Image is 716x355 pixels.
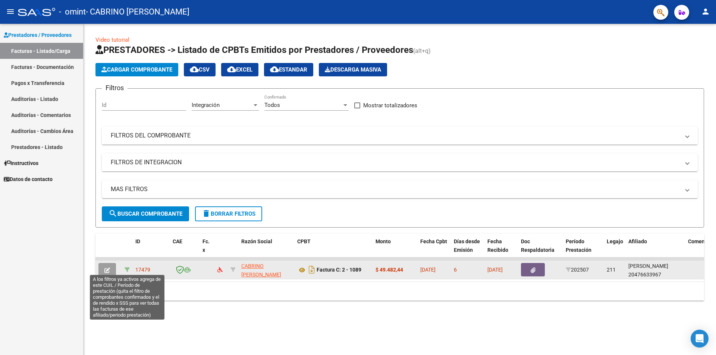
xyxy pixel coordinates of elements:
span: Fecha Cpbt [420,238,447,244]
span: Razón Social [241,238,272,244]
span: Descarga Masiva [325,66,381,73]
span: 17479 [135,267,150,273]
div: [PERSON_NAME] 20476633967 [628,262,682,279]
span: Monto [376,238,391,244]
mat-icon: person [701,7,710,16]
datatable-header-cell: Fecha Recibido [484,234,518,266]
mat-icon: cloud_download [227,65,236,74]
span: Datos de contacto [4,175,53,183]
div: 1 total [95,282,704,301]
span: (alt+q) [413,47,431,54]
span: Borrar Filtros [202,210,255,217]
datatable-header-cell: Fc. x [200,234,214,266]
button: CSV [184,63,216,76]
strong: Factura C: 2 - 1089 [317,267,361,273]
mat-icon: cloud_download [270,65,279,74]
span: Mostrar totalizadores [363,101,417,110]
datatable-header-cell: Doc Respaldatoria [518,234,563,266]
span: Fc. x [202,238,210,253]
datatable-header-cell: Período Prestación [563,234,604,266]
span: Legajo [607,238,623,244]
span: Todos [264,102,280,108]
span: Fecha Recibido [487,238,508,253]
div: 211 [607,266,616,274]
span: [DATE] [487,267,503,273]
span: - omint [59,4,86,20]
span: Instructivos [4,159,38,167]
datatable-header-cell: CAE [170,234,200,266]
span: Buscar Comprobante [109,210,182,217]
span: CSV [190,66,210,73]
span: CAE [173,238,182,244]
datatable-header-cell: ID [132,234,170,266]
button: Descarga Masiva [319,63,387,76]
span: Cargar Comprobante [101,66,172,73]
mat-panel-title: FILTROS DE INTEGRACION [111,158,680,167]
datatable-header-cell: Razón Social [238,234,294,266]
datatable-header-cell: CPBT [294,234,373,266]
button: Estandar [264,63,313,76]
mat-expansion-panel-header: MAS FILTROS [102,180,698,198]
h3: Filtros [102,83,128,93]
mat-expansion-panel-header: FILTROS DEL COMPROBANTE [102,127,698,145]
mat-icon: menu [6,7,15,16]
span: Estandar [270,66,307,73]
datatable-header-cell: Legajo [604,234,625,266]
span: Integración [192,102,220,108]
span: CABRINO [PERSON_NAME] [241,263,281,278]
button: Cargar Comprobante [95,63,178,76]
mat-panel-title: FILTROS DEL COMPROBANTE [111,131,680,140]
datatable-header-cell: Fecha Cpbt [417,234,451,266]
div: 27233883722 [241,262,291,278]
span: ID [135,238,140,244]
i: Descargar documento [307,264,317,276]
datatable-header-cell: Días desde Emisión [451,234,484,266]
mat-icon: cloud_download [190,65,199,74]
datatable-header-cell: Afiliado [625,234,685,266]
span: CPBT [297,238,311,244]
mat-panel-title: MAS FILTROS [111,185,680,193]
span: 6 [454,267,457,273]
span: Doc Respaldatoria [521,238,555,253]
span: 202507 [566,267,589,273]
button: Buscar Comprobante [102,206,189,221]
span: Afiliado [628,238,647,244]
span: Período Prestación [566,238,591,253]
mat-icon: delete [202,209,211,218]
span: PRESTADORES -> Listado de CPBTs Emitidos por Prestadores / Proveedores [95,45,413,55]
a: Video tutorial [95,37,129,43]
span: Días desde Emisión [454,238,480,253]
span: [DATE] [420,267,436,273]
app-download-masive: Descarga masiva de comprobantes (adjuntos) [319,63,387,76]
mat-icon: search [109,209,117,218]
span: EXCEL [227,66,252,73]
span: Prestadores / Proveedores [4,31,72,39]
button: Borrar Filtros [195,206,262,221]
strong: $ 49.482,44 [376,267,403,273]
datatable-header-cell: Monto [373,234,417,266]
div: Open Intercom Messenger [691,330,709,348]
mat-expansion-panel-header: FILTROS DE INTEGRACION [102,153,698,171]
button: EXCEL [221,63,258,76]
span: - CABRINO [PERSON_NAME] [86,4,189,20]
